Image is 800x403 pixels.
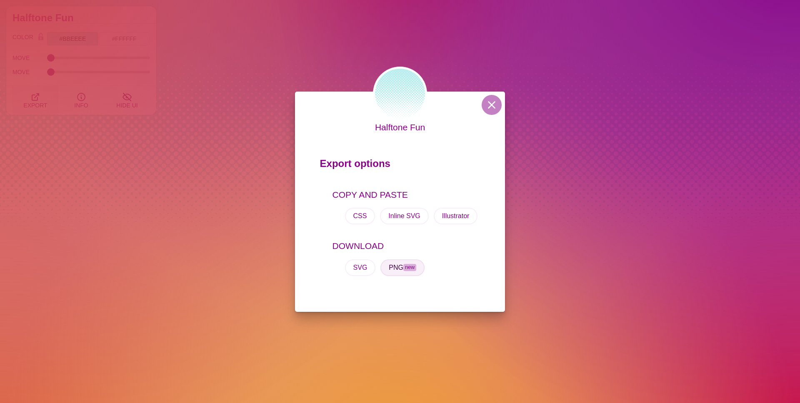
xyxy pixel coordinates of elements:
[332,188,480,201] p: COPY AND PASTE
[345,208,375,224] button: CSS
[403,264,416,271] span: new
[380,259,425,276] button: PNGnew
[434,208,478,224] button: Illustrator
[373,67,427,121] img: blue into white alternating halftone dots
[345,259,376,276] button: SVG
[380,208,428,224] button: Inline SVG
[332,239,480,253] p: DOWNLOAD
[373,121,427,134] p: Halftone Fun
[320,154,480,177] p: Export options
